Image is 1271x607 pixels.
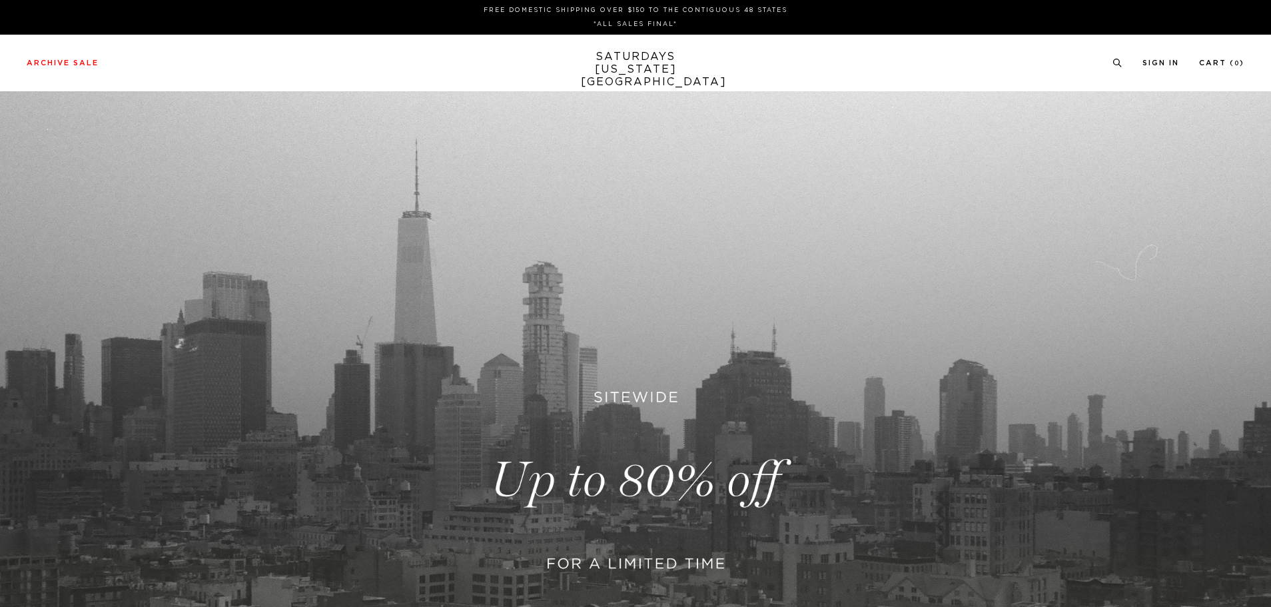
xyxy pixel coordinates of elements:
a: Cart (0) [1199,59,1244,67]
a: Sign In [1142,59,1179,67]
a: Archive Sale [27,59,99,67]
p: *ALL SALES FINAL* [32,19,1239,29]
p: FREE DOMESTIC SHIPPING OVER $150 TO THE CONTIGUOUS 48 STATES [32,5,1239,15]
small: 0 [1234,61,1240,67]
a: SATURDAYS[US_STATE][GEOGRAPHIC_DATA] [581,51,691,89]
